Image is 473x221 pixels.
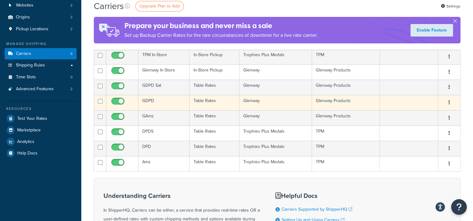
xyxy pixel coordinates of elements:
span: 8 [70,51,73,56]
td: Trophies Plus Medals [239,141,312,156]
span: Websites [16,3,33,8]
td: DPD [138,141,189,156]
td: Glenway Products [312,64,380,80]
a: Enable Feature [410,24,453,37]
li: Origins [5,12,77,23]
li: Carriers [5,48,77,60]
td: Glenway [239,80,312,95]
li: Advanced Features [5,83,77,95]
span: Analytics [17,139,34,145]
button: Open Resource Center [451,199,467,215]
li: Time Slots [5,71,77,83]
td: Table Rates [189,156,239,171]
a: Time Slots 0 [5,71,77,83]
td: Amz [138,156,189,171]
span: Marketplace [17,128,41,133]
a: Advanced Features 2 [5,83,77,95]
td: In-Store Pickup [189,49,239,64]
td: TPM [312,141,380,156]
td: Glenway Products [312,95,380,110]
a: Test Your Rates [5,113,77,124]
p: Set up Backup Carrier Rates for the rare circumstances of downtime for a live rate carrier. [124,31,318,40]
a: Help Docs [5,148,77,159]
a: Settings [441,2,460,11]
td: Table Rates [189,125,239,141]
span: 0 [70,75,73,80]
td: Glenway [239,64,312,80]
span: Help Docs [17,151,38,156]
span: Pickup Locations [16,27,48,32]
h3: Helpful Docs [275,192,357,199]
td: TPM [312,156,380,171]
a: Carriers Supported by ShipperHQ [282,206,352,213]
a: Carriers 8 [5,48,77,60]
td: GAmz [138,110,189,125]
li: Pickup Locations [5,23,77,35]
img: ad-rules-rateshop-fe6ec290ccb7230408bd80ed9643f0289d75e0ffd9eb532fc0e269fcd187b520.png [94,17,124,43]
span: Carriers [16,51,31,56]
td: Glenway [239,110,312,125]
td: Glenway Products [312,80,380,95]
td: Glenway [239,95,312,110]
td: Glenway Products [312,110,380,125]
span: Upgrade Plan to Add [139,3,180,9]
a: Upgrade Plan to Add [135,1,184,12]
td: TPM [312,49,380,64]
td: Trophies Plus Medals [239,125,312,141]
span: 2 [70,27,73,32]
span: Time Slots [16,75,36,80]
span: Shipping Rules [16,63,45,68]
a: Pickup Locations 2 [5,23,77,35]
td: DPDS [138,125,189,141]
span: 2 [70,86,73,92]
div: Manage Shipping [5,41,77,47]
td: Table Rates [189,110,239,125]
h4: Prepare your business and never miss a sale [124,21,318,31]
td: Glenway In-Store [138,64,189,80]
span: Origins [16,15,30,20]
td: Trophies Plus Medals [239,49,312,64]
a: Marketplace [5,125,77,136]
h3: Understanding Carriers [103,192,260,199]
span: Advanced Features [16,86,54,92]
a: Analytics [5,136,77,147]
td: Table Rates [189,141,239,156]
div: Resources [5,106,77,111]
span: Test Your Rates [17,116,47,121]
a: Shipping Rules [5,60,77,71]
span: 2 [70,15,73,20]
td: GDPD Sat [138,80,189,95]
td: TPM [312,125,380,141]
td: Table Rates [189,95,239,110]
td: Table Rates [189,80,239,95]
td: TPM In-Store [138,49,189,64]
span: 2 [70,3,73,8]
a: Origins 2 [5,12,77,23]
td: Trophies Plus Medals [239,156,312,171]
td: In-Store Pickup [189,64,239,80]
td: GDPD [138,95,189,110]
